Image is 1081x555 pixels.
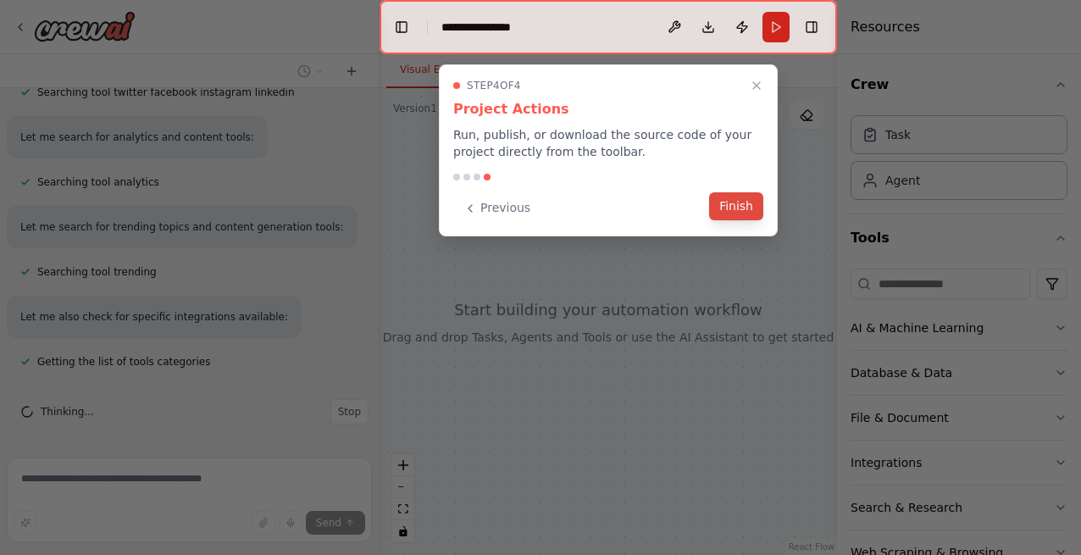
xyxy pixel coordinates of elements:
[709,192,763,220] button: Finish
[746,75,767,96] button: Close walkthrough
[453,126,763,160] p: Run, publish, or download the source code of your project directly from the toolbar.
[453,99,763,119] h3: Project Actions
[453,194,540,222] button: Previous
[467,79,521,92] span: Step 4 of 4
[390,15,413,39] button: Hide left sidebar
